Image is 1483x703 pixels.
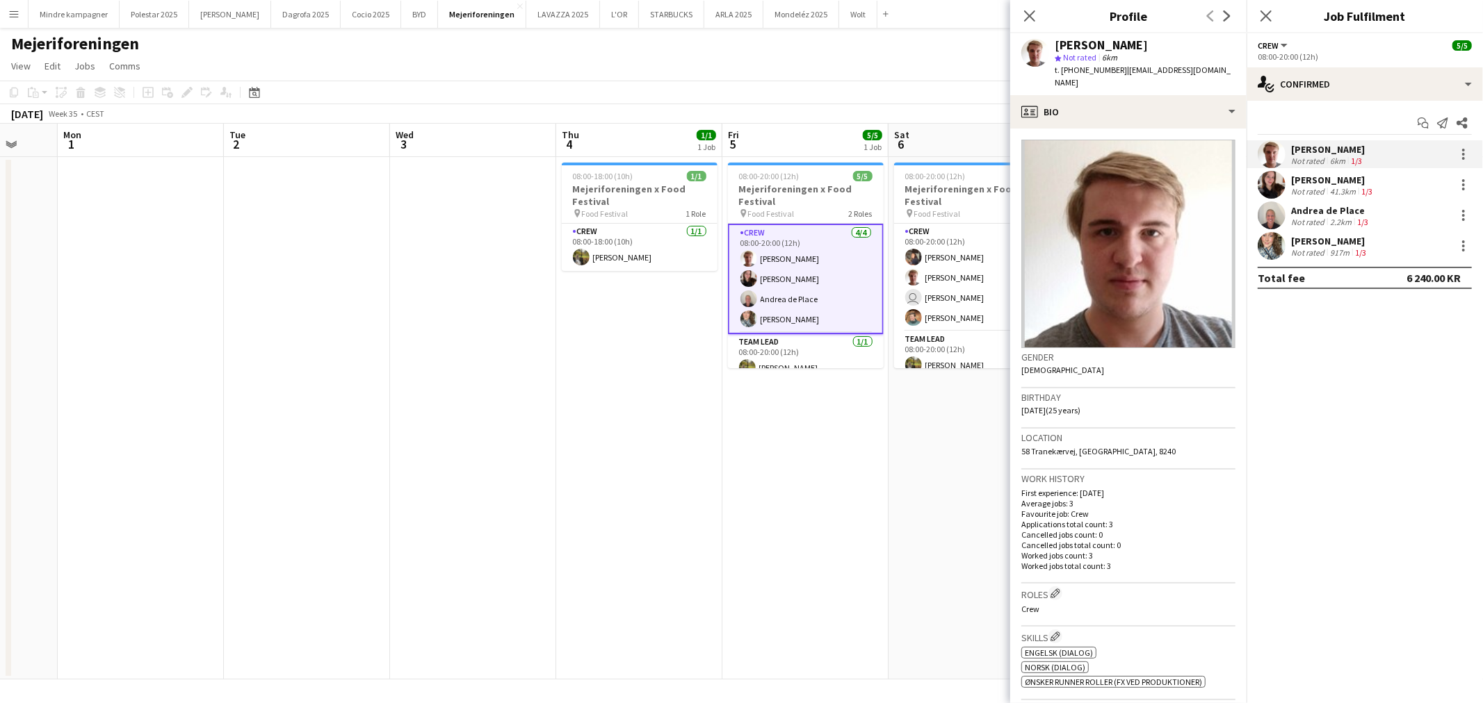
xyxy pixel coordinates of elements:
a: View [6,57,36,75]
h3: Mejeriforeningen x Food Festival [562,183,718,208]
button: STARBUCKS [639,1,704,28]
span: Comms [109,60,140,72]
h1: Mejeriforeningen [11,33,139,54]
div: [PERSON_NAME] [1291,235,1369,247]
h3: Location [1021,431,1235,444]
span: 6km [1099,52,1120,63]
div: Not rated [1291,217,1327,227]
app-skills-label: 1/3 [1351,156,1362,166]
span: 1 [61,136,81,152]
button: BYD [401,1,438,28]
app-job-card: 08:00-18:00 (10h)1/1Mejeriforeningen x Food Festival Food Festival1 RoleCrew1/108:00-18:00 (10h)[... [562,163,718,271]
span: Not rated [1063,52,1096,63]
div: [PERSON_NAME] [1055,39,1148,51]
button: ARLA 2025 [704,1,763,28]
span: 3 [394,136,414,152]
span: Engelsk (dialog) [1025,647,1093,658]
h3: Mejeriforeningen x Food Festival [728,183,884,208]
p: Worked jobs count: 3 [1021,550,1235,561]
span: Ønsker runner roller (fx ved produktioner) [1025,677,1202,687]
p: Favourite job: Crew [1021,508,1235,519]
p: Applications total count: 3 [1021,519,1235,529]
span: Mon [63,129,81,141]
span: Thu [562,129,579,141]
a: Edit [39,57,66,75]
p: Cancelled jobs total count: 0 [1021,540,1235,550]
div: CEST [86,108,104,119]
h3: Work history [1021,472,1235,485]
h3: Gender [1021,351,1235,363]
span: 4 [560,136,579,152]
h3: Job Fulfilment [1247,7,1483,25]
div: Bio [1010,95,1247,129]
button: Mondeléz 2025 [763,1,839,28]
span: Week 35 [46,108,81,119]
div: 1 Job [864,142,882,152]
span: 1/1 [687,171,706,181]
app-card-role: Crew4/408:00-20:00 (12h)[PERSON_NAME][PERSON_NAME]Andrea de Place[PERSON_NAME] [728,224,884,334]
span: t. [PHONE_NUMBER] [1055,65,1127,75]
span: 1 Role [686,208,706,219]
div: 917m [1327,247,1352,258]
span: 6 [892,136,909,152]
span: Crew [1258,40,1279,51]
span: Sat [894,129,909,141]
span: | [EMAIL_ADDRESS][DOMAIN_NAME] [1055,65,1231,88]
span: [DEMOGRAPHIC_DATA] [1021,365,1104,375]
div: Not rated [1291,186,1327,197]
div: Not rated [1291,156,1327,166]
span: Food Festival [914,208,961,219]
span: 08:00-20:00 (12h) [905,171,966,181]
div: [PERSON_NAME] [1291,174,1375,186]
span: 5/5 [1452,40,1472,51]
button: Mindre kampagner [29,1,120,28]
h3: Mejeriforeningen x Food Festival [894,183,1050,208]
div: Andrea de Place [1291,204,1371,217]
span: Wed [396,129,414,141]
app-card-role: Crew4/408:00-20:00 (12h)[PERSON_NAME][PERSON_NAME] [PERSON_NAME][PERSON_NAME] [894,224,1050,331]
app-skills-label: 1/3 [1355,247,1366,258]
div: 1 Job [697,142,715,152]
app-skills-label: 1/3 [1361,186,1372,197]
div: [PERSON_NAME] [1291,143,1365,156]
span: Edit [44,60,60,72]
app-job-card: 08:00-20:00 (12h)5/5Mejeriforeningen x Food Festival Food Festival2 RolesCrew4/408:00-20:00 (12h)... [894,163,1050,368]
div: 2.2km [1327,217,1354,227]
span: 5 [726,136,739,152]
span: [DATE] (25 years) [1021,405,1080,415]
a: Comms [104,57,146,75]
div: 41.3km [1327,186,1359,197]
app-card-role: Team Lead1/108:00-20:00 (12h)[PERSON_NAME] [894,331,1050,379]
app-skills-label: 1/3 [1357,217,1368,227]
button: LAVAZZA 2025 [526,1,600,28]
span: Crew [1021,604,1039,614]
button: Polestar 2025 [120,1,189,28]
span: 2 [227,136,245,152]
button: [PERSON_NAME] [189,1,271,28]
div: Confirmed [1247,67,1483,101]
span: 1/1 [697,130,716,140]
span: 08:00-18:00 (10h) [573,171,633,181]
p: Cancelled jobs count: 0 [1021,529,1235,540]
span: 5/5 [863,130,882,140]
app-card-role: Team Lead1/108:00-20:00 (12h)[PERSON_NAME] [728,334,884,381]
app-card-role: Crew1/108:00-18:00 (10h)[PERSON_NAME] [562,224,718,271]
button: Mejeriforeningen [438,1,526,28]
div: [DATE] [11,107,43,121]
span: View [11,60,31,72]
h3: Roles [1021,586,1235,601]
div: Total fee [1258,271,1305,285]
h3: Skills [1021,629,1235,644]
span: 5/5 [853,171,873,181]
button: Cocio 2025 [341,1,401,28]
span: 08:00-20:00 (12h) [739,171,800,181]
h3: Birthday [1021,391,1235,404]
div: 08:00-20:00 (12h) [1258,51,1472,62]
button: L'OR [600,1,639,28]
p: Average jobs: 3 [1021,498,1235,508]
div: 6km [1327,156,1348,166]
button: Wolt [839,1,877,28]
app-job-card: 08:00-20:00 (12h)5/5Mejeriforeningen x Food Festival Food Festival2 RolesCrew4/408:00-20:00 (12h)... [728,163,884,368]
